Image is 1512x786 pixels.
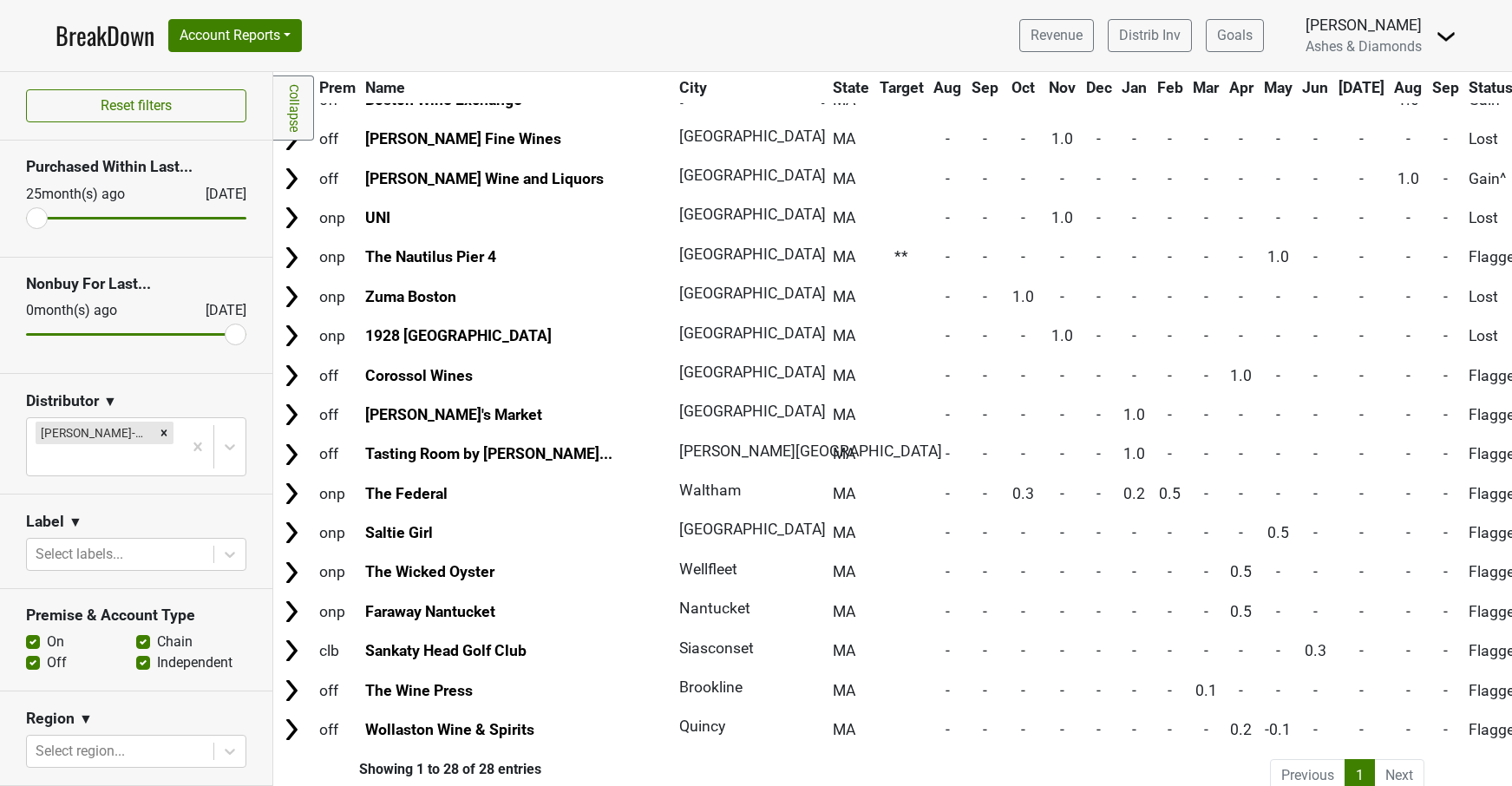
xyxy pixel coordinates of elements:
img: Arrow right [278,638,304,664]
span: - [1359,367,1364,384]
button: Reset filters [26,89,246,122]
span: - [1313,367,1318,384]
span: - [1021,248,1025,265]
label: Independent [157,652,232,673]
span: [PERSON_NAME][GEOGRAPHIC_DATA] [679,442,942,460]
th: May: activate to sort column ascending [1260,72,1297,103]
a: The Wine Press [365,682,473,699]
h3: Region [26,710,75,728]
span: - [1060,367,1064,384]
span: - [1204,209,1208,226]
h3: Distributor [26,392,99,410]
label: On [47,632,64,652]
a: [PERSON_NAME]'s Market [365,406,542,423]
span: - [1060,406,1064,423]
span: - [1204,367,1208,384]
span: - [1021,91,1025,108]
span: - [946,445,950,462]
span: - [1239,288,1243,305]
a: Corossol Wines [365,367,473,384]
th: Oct: activate to sort column ascending [1005,72,1044,103]
span: - [946,485,950,502]
span: - [1443,406,1448,423]
span: - [1406,524,1411,541]
span: - [1204,130,1208,147]
span: - [1204,445,1208,462]
div: 25 month(s) ago [26,184,164,205]
span: Waltham [679,481,741,499]
td: off [315,396,360,433]
span: - [1096,170,1101,187]
th: Jun: activate to sort column ascending [1298,72,1332,103]
span: - [1060,248,1064,265]
span: - [1096,485,1101,502]
span: - [1359,209,1364,226]
img: Arrow right [278,245,304,271]
td: onp [315,475,360,512]
span: - [1276,485,1280,502]
div: [PERSON_NAME] [1306,14,1422,36]
th: Apr: activate to sort column ascending [1225,72,1258,103]
span: - [1132,91,1136,108]
span: MA [833,170,855,187]
span: - [1313,485,1318,502]
span: - [983,248,987,265]
span: - [1406,327,1411,344]
span: 1.0 [1123,406,1145,423]
td: off [315,357,360,394]
span: - [946,248,950,265]
span: - [1021,367,1025,384]
span: - [1406,445,1411,462]
span: - [1359,248,1364,265]
span: - [983,367,987,384]
div: [DATE] [190,300,246,321]
span: MA [833,288,855,305]
label: Chain [157,632,193,652]
a: Boston Wine Exchange [365,91,522,108]
span: - [1443,130,1448,147]
th: Dec: activate to sort column ascending [1082,72,1116,103]
span: - [1239,91,1243,108]
span: - [1132,367,1136,384]
span: - [1168,209,1172,226]
span: MA [833,367,855,384]
span: - [983,209,987,226]
span: - [1239,209,1243,226]
button: Account Reports [168,19,302,52]
span: - [1276,367,1280,384]
span: ▼ [103,391,117,412]
span: - [1132,524,1136,541]
a: Sankaty Head Golf Club [365,642,527,659]
span: - [1313,170,1318,187]
th: Feb: activate to sort column ascending [1153,72,1188,103]
span: - [1406,288,1411,305]
th: Nov: activate to sort column ascending [1044,72,1080,103]
img: Arrow right [278,323,304,349]
span: - [1060,445,1064,462]
span: - [1060,485,1064,502]
span: - [983,445,987,462]
a: UNI [365,209,390,226]
span: - [1204,91,1208,108]
span: - [1060,524,1064,541]
span: - [1359,406,1364,423]
span: - [1239,406,1243,423]
td: onp [315,200,360,237]
span: - [1406,130,1411,147]
th: Mar: activate to sort column ascending [1189,72,1224,103]
span: - [1443,367,1448,384]
span: - [1313,288,1318,305]
a: BreakDown [56,17,154,54]
span: - [1168,288,1172,305]
span: - [1168,524,1172,541]
a: [PERSON_NAME] Wine and Liquors [365,170,604,187]
span: 1.0 [1397,91,1419,108]
span: - [1132,209,1136,226]
span: [GEOGRAPHIC_DATA] [679,167,826,184]
div: [DATE] [190,184,246,205]
span: - [1239,485,1243,502]
span: - [1096,367,1101,384]
img: Arrow right [278,717,304,743]
div: [PERSON_NAME]-MA [36,422,154,444]
th: City: activate to sort column ascending [675,72,818,103]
